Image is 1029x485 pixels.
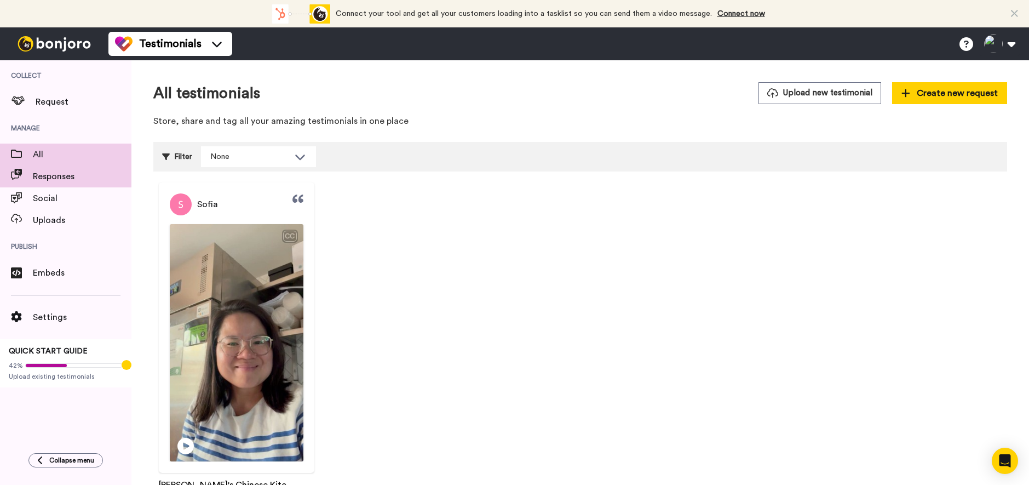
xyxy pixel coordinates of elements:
[33,311,131,324] span: Settings
[992,448,1018,474] div: Open Intercom Messenger
[336,10,712,18] span: Connect your tool and get all your customers loading into a tasklist so you can send them a video...
[33,192,131,205] span: Social
[892,82,1007,104] button: Create new request
[283,231,297,242] div: CC
[170,224,303,461] img: Video Thumbnail
[36,95,131,109] span: Request
[197,198,218,211] span: Sofia
[13,36,95,52] img: bj-logo-header-white.svg
[270,4,330,24] div: animation
[162,146,192,167] div: Filter
[33,214,131,227] span: Uploads
[28,453,103,467] button: Collapse menu
[170,193,192,215] img: Profile Picture
[717,10,765,18] a: Connect now
[139,36,202,52] span: Testimonials
[33,148,131,161] span: All
[115,35,133,53] img: tm-color.svg
[49,456,94,465] span: Collapse menu
[9,372,123,381] span: Upload existing testimonials
[9,361,23,370] span: 42%
[9,347,88,355] span: QUICK START GUIDE
[122,360,131,370] div: Tooltip anchor
[153,115,1007,128] p: Store, share and tag all your amazing testimonials in one place
[33,170,131,183] span: Responses
[210,151,289,162] div: None
[901,87,998,100] span: Create new request
[33,266,131,279] span: Embeds
[758,82,881,104] button: Upload new testimonial
[153,85,260,102] h1: All testimonials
